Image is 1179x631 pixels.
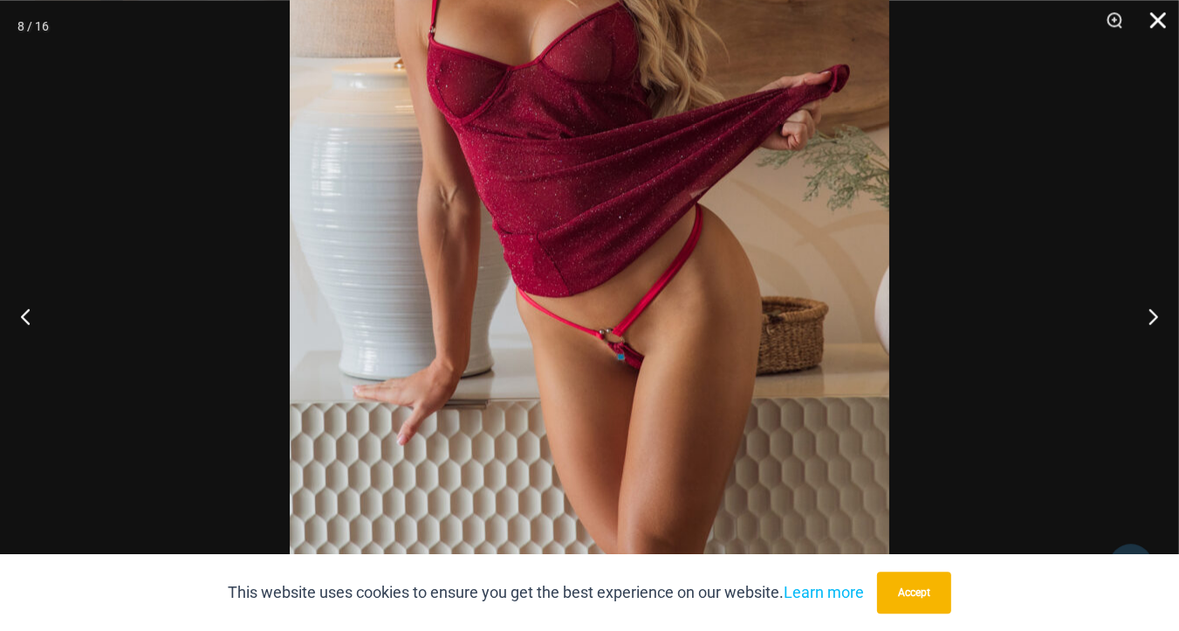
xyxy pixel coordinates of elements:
a: Learn more [784,583,864,601]
p: This website uses cookies to ensure you get the best experience on our website. [228,580,864,606]
button: Accept [877,572,951,614]
div: 8 / 16 [17,13,49,39]
button: Next [1114,272,1179,360]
